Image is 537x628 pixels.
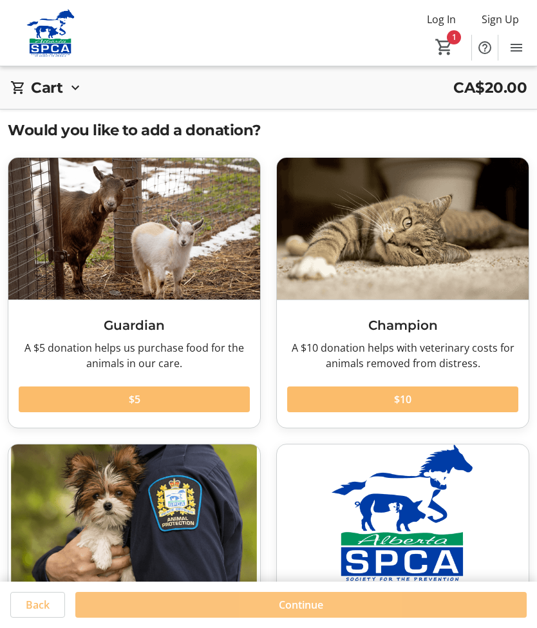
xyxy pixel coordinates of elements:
[277,444,529,586] img: Donate Another Amount
[8,158,260,300] img: Guardian
[504,35,529,61] button: Menu
[277,158,529,300] img: Champion
[19,386,250,412] button: $5
[427,12,456,27] span: Log In
[8,119,529,141] h2: Would you like to add a donation?
[287,386,518,412] button: $10
[19,340,250,371] div: A $5 donation helps us purchase food for the animals in our care.
[75,592,527,618] button: Continue
[8,444,260,586] img: Animal Hero
[394,392,411,407] span: $10
[279,597,323,613] span: Continue
[471,9,529,30] button: Sign Up
[287,340,518,371] div: A $10 donation helps with veterinary costs for animals removed from distress.
[26,597,50,613] span: Back
[453,77,527,99] span: CA$20.00
[8,9,93,57] img: Alberta SPCA's Logo
[287,316,518,335] h3: Champion
[472,35,498,61] button: Help
[417,9,466,30] button: Log In
[433,35,456,59] button: Cart
[482,12,519,27] span: Sign Up
[10,592,65,618] button: Back
[19,316,250,335] h3: Guardian
[31,77,62,99] h2: Cart
[129,392,140,407] span: $5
